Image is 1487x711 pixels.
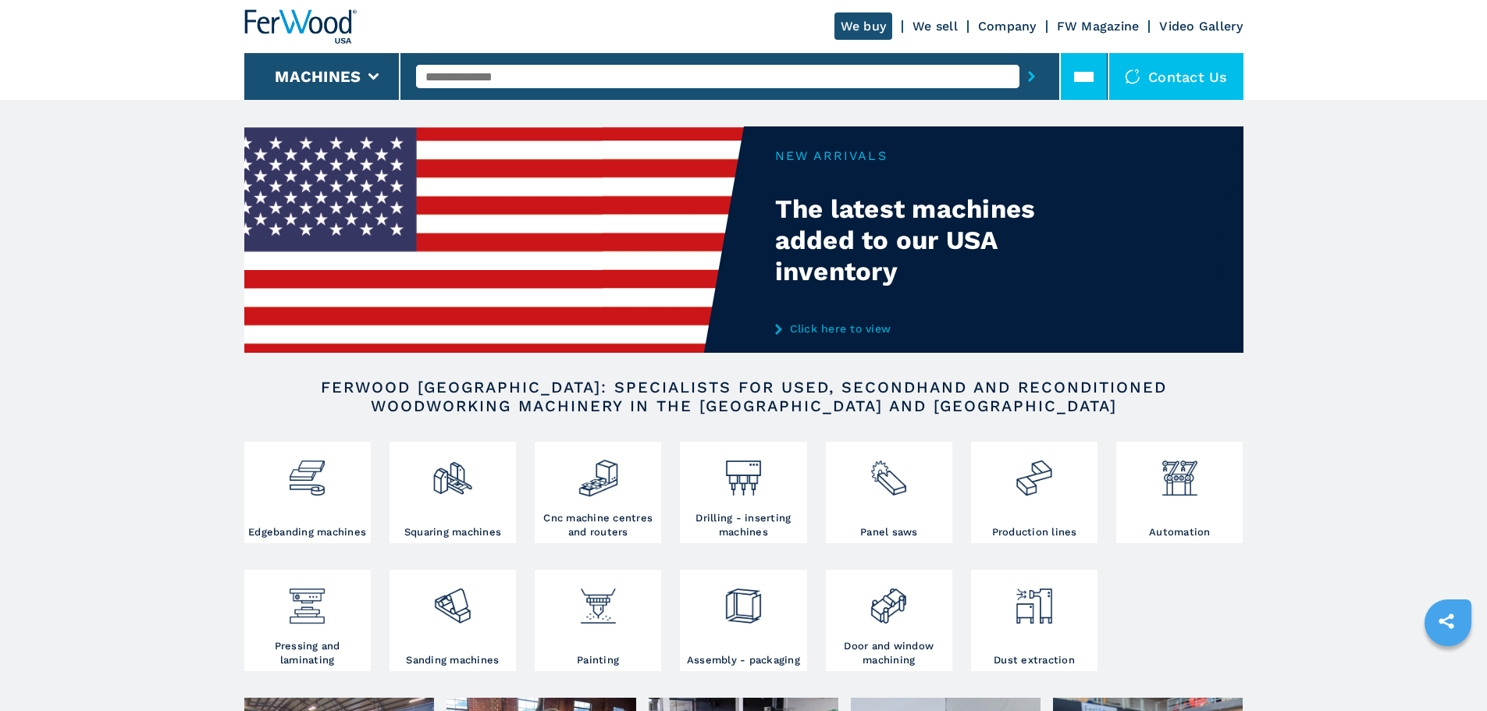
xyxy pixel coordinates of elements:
[868,446,909,499] img: sezionatrici_2.png
[406,653,499,667] h3: Sanding machines
[971,442,1097,543] a: Production lines
[1421,641,1475,699] iframe: Chat
[1159,19,1243,34] a: Video Gallery
[390,442,516,543] a: Squaring machines
[294,378,1194,415] h2: FERWOOD [GEOGRAPHIC_DATA]: SPECIALISTS FOR USED, SECONDHAND AND RECONDITIONED WOODWORKING MACHINE...
[723,574,764,627] img: montaggio_imballaggio_2.png
[684,511,802,539] h3: Drilling - inserting machines
[244,442,371,543] a: Edgebanding machines
[1125,69,1140,84] img: Contact us
[578,574,619,627] img: verniciatura_1.png
[723,446,764,499] img: foratrici_inseritrici_2.png
[1013,446,1055,499] img: linee_di_produzione_2.png
[244,570,371,671] a: Pressing and laminating
[868,574,909,627] img: lavorazione_porte_finestre_2.png
[860,525,918,539] h3: Panel saws
[830,639,948,667] h3: Door and window machining
[775,322,1081,335] a: Click here to view
[826,570,952,671] a: Door and window machining
[912,19,958,34] a: We sell
[826,442,952,543] a: Panel saws
[432,446,473,499] img: squadratrici_2.png
[535,442,661,543] a: Cnc machine centres and routers
[577,653,619,667] h3: Painting
[1019,59,1044,94] button: submit-button
[539,511,657,539] h3: Cnc machine centres and routers
[244,9,357,44] img: Ferwood
[1427,602,1466,641] a: sharethis
[286,446,328,499] img: bordatrici_1.png
[244,126,744,353] img: The latest machines added to our USA inventory
[680,442,806,543] a: Drilling - inserting machines
[432,574,473,627] img: levigatrici_2.png
[248,525,366,539] h3: Edgebanding machines
[286,574,328,627] img: pressa-strettoia.png
[978,19,1037,34] a: Company
[971,570,1097,671] a: Dust extraction
[687,653,800,667] h3: Assembly - packaging
[834,12,893,40] a: We buy
[1057,19,1140,34] a: FW Magazine
[680,570,806,671] a: Assembly - packaging
[994,653,1075,667] h3: Dust extraction
[578,446,619,499] img: centro_di_lavoro_cnc_2.png
[1013,574,1055,627] img: aspirazione_1.png
[1149,525,1211,539] h3: Automation
[390,570,516,671] a: Sanding machines
[1159,446,1201,499] img: automazione.png
[992,525,1077,539] h3: Production lines
[1109,53,1243,100] div: Contact us
[1116,442,1243,543] a: Automation
[275,67,361,86] button: Machines
[404,525,501,539] h3: Squaring machines
[248,639,367,667] h3: Pressing and laminating
[535,570,661,671] a: Painting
